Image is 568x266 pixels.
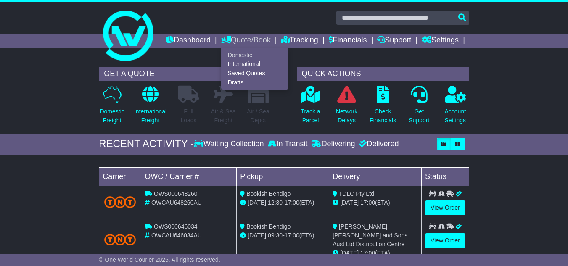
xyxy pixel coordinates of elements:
[248,199,266,206] span: [DATE]
[151,199,202,206] span: OWCAU648260AU
[222,69,288,78] a: Saved Quotes
[151,232,202,239] span: OWCAU646034AU
[422,34,459,48] a: Settings
[333,198,418,207] div: (ETA)
[221,34,271,48] a: Quote/Book
[360,199,375,206] span: 17:00
[444,85,466,129] a: AccountSettings
[336,85,358,129] a: NetworkDelays
[104,196,136,208] img: TNT_Domestic.png
[333,223,407,248] span: [PERSON_NAME] [PERSON_NAME] and Sons Aust Ltd Distribution Centre
[246,190,291,197] span: Bookish Bendigo
[281,34,318,48] a: Tracking
[357,140,399,149] div: Delivered
[222,78,288,87] a: Drafts
[408,85,430,129] a: GetSupport
[211,107,236,125] p: Air & Sea Freight
[247,107,269,125] p: Air / Sea Depot
[141,167,237,186] td: OWC / Carrier #
[329,167,422,186] td: Delivery
[99,85,124,129] a: DomesticFreight
[99,67,271,81] div: GET A QUOTE
[222,60,288,69] a: International
[309,140,357,149] div: Delivering
[301,107,320,125] p: Track a Parcel
[154,223,198,230] span: OWS000646034
[340,250,359,256] span: [DATE]
[104,234,136,245] img: TNT_Domestic.png
[222,50,288,60] a: Domestic
[99,167,141,186] td: Carrier
[422,167,469,186] td: Status
[266,140,309,149] div: In Transit
[340,199,359,206] span: [DATE]
[297,67,469,81] div: QUICK ACTIONS
[246,223,291,230] span: Bookish Bendigo
[134,107,166,125] p: International Freight
[329,34,367,48] a: Financials
[99,256,220,263] span: © One World Courier 2025. All rights reserved.
[134,85,167,129] a: InternationalFreight
[154,190,198,197] span: OWS000648260
[240,231,325,240] div: - (ETA)
[100,107,124,125] p: Domestic Freight
[377,34,411,48] a: Support
[369,85,396,129] a: CheckFinancials
[333,249,418,258] div: (ETA)
[370,107,396,125] p: Check Financials
[339,190,374,197] span: TDLC Pty Ltd
[248,232,266,239] span: [DATE]
[409,107,429,125] p: Get Support
[99,138,194,150] div: RECENT ACTIVITY -
[221,48,288,90] div: Quote/Book
[444,107,466,125] p: Account Settings
[425,233,465,248] a: View Order
[194,140,266,149] div: Waiting Collection
[268,199,283,206] span: 12:30
[285,232,299,239] span: 17:00
[237,167,329,186] td: Pickup
[360,250,375,256] span: 17:00
[268,232,283,239] span: 09:30
[240,198,325,207] div: - (ETA)
[166,34,211,48] a: Dashboard
[425,200,465,215] a: View Order
[336,107,357,125] p: Network Delays
[178,107,199,125] p: Full Loads
[285,199,299,206] span: 17:00
[300,85,320,129] a: Track aParcel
